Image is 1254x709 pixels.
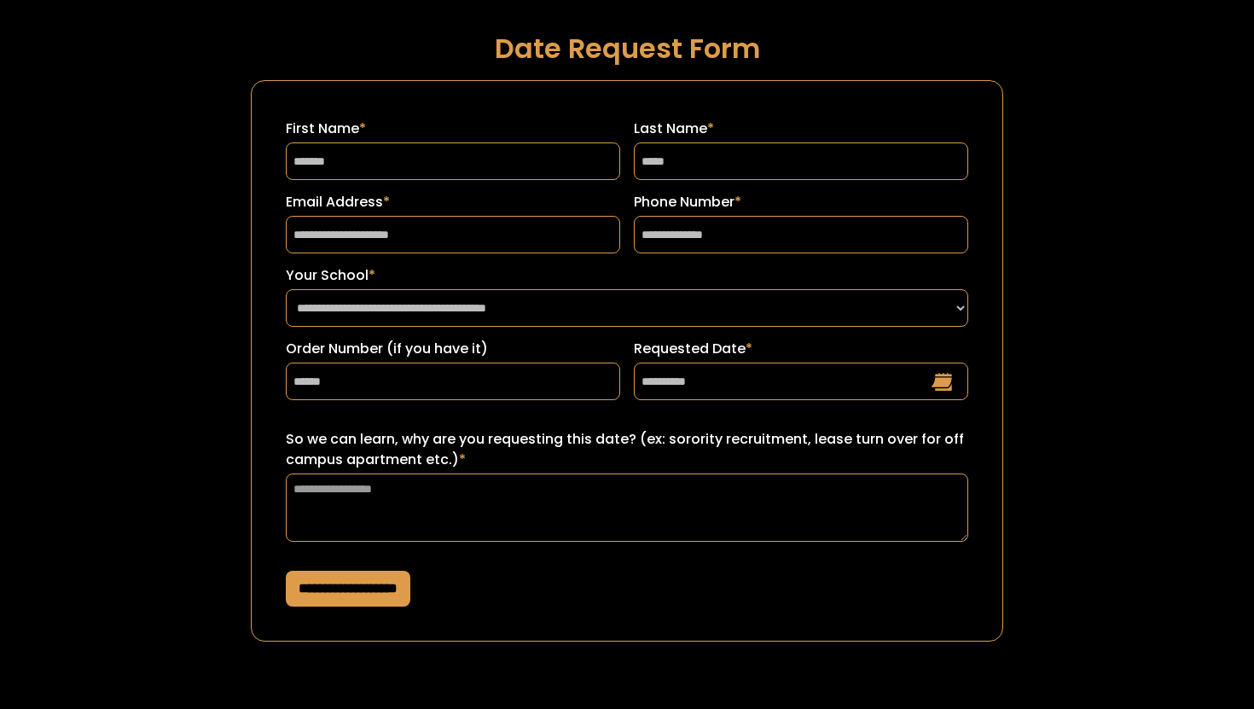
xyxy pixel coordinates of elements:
[286,119,620,139] label: First Name
[634,339,968,359] label: Requested Date
[286,429,968,470] label: So we can learn, why are you requesting this date? (ex: sorority recruitment, lease turn over for...
[286,265,968,286] label: Your School
[286,339,620,359] label: Order Number (if you have it)
[251,33,1003,63] h1: Date Request Form
[251,80,1003,642] form: Request a Date Form
[634,192,968,212] label: Phone Number
[286,192,620,212] label: Email Address
[634,119,968,139] label: Last Name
